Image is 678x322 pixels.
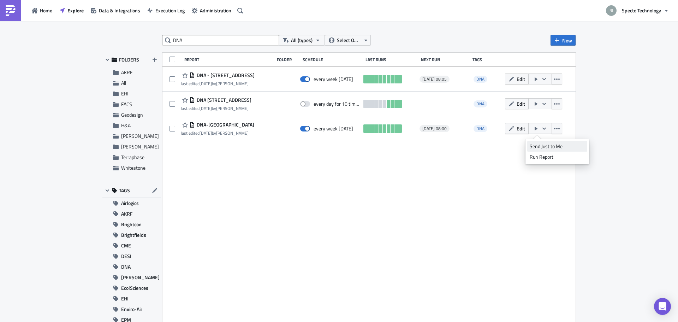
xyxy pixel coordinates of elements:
span: Administration [200,7,231,14]
span: Brightfields [121,230,146,240]
span: DNA [474,125,487,132]
button: Execution Log [144,5,188,16]
div: last edited by [PERSON_NAME] [181,81,255,86]
span: H&A [121,122,131,129]
div: every week on Monday [314,76,353,82]
span: DNA-Bronx Community College [195,122,254,128]
div: Run Report [530,153,585,160]
div: Folder [277,57,299,62]
div: last edited by [PERSON_NAME] [181,130,254,136]
span: DNA 10 W 66th Street [195,97,251,103]
time: 2025-06-30T14:47:44Z [200,130,212,136]
div: Report [184,57,273,62]
span: Explore [67,7,84,14]
span: Specto Technology [622,7,661,14]
button: Edit [505,98,529,109]
span: New [562,37,572,44]
span: DNA [476,125,484,132]
span: AKRF [121,69,132,76]
input: Search Reports [162,35,279,46]
button: Edit [505,123,529,134]
span: All (types) [291,36,313,44]
button: All (types) [279,35,325,46]
button: Administration [188,5,235,16]
img: Avatar [605,5,617,17]
button: Enviro-Air [102,304,161,315]
span: [PERSON_NAME] [121,272,160,283]
span: [DATE] 08:00 [422,126,447,131]
div: last edited by [PERSON_NAME] [181,106,251,111]
span: Terraphase [121,153,144,161]
div: Send Just to Me [530,143,585,150]
button: Home [28,5,56,16]
button: CME [102,240,161,251]
span: Brightcon [121,219,142,230]
div: Next Run [421,57,469,62]
span: Pennino [121,132,159,140]
span: Home [40,7,52,14]
span: DNA [476,100,484,107]
span: Enviro-Air [121,304,142,315]
span: Edit [517,75,525,83]
span: FOLDERS [119,57,139,63]
span: Edit [517,100,525,107]
button: EcolSciences [102,283,161,293]
button: New [551,35,576,46]
div: Open Intercom Messenger [654,298,671,315]
button: Select Owner [325,35,371,46]
time: 2025-07-28T19:33:15Z [200,80,212,87]
span: Whitestone [121,164,145,171]
span: Saltus [121,143,159,150]
button: Airlogics [102,198,161,209]
button: [PERSON_NAME] [102,272,161,283]
button: DNA [102,262,161,272]
button: Explore [56,5,87,16]
span: DNA - 10 Columbus Circle [195,72,255,78]
span: Execution Log [155,7,185,14]
span: AKRF [121,209,132,219]
button: Brightfields [102,230,161,240]
div: every day for 10 times [314,101,360,107]
button: DESI [102,251,161,262]
span: DNA [476,76,484,82]
button: Specto Technology [602,3,673,18]
div: every week on Monday [314,125,353,132]
button: Brightcon [102,219,161,230]
span: CME [121,240,131,251]
span: Edit [517,125,525,132]
span: Select Owner [337,36,361,44]
div: Tags [472,57,502,62]
button: Data & Integrations [87,5,144,16]
span: FACS [121,100,132,108]
button: AKRF [102,209,161,219]
span: EcolSciences [121,283,148,293]
span: Geodesign [121,111,143,118]
img: PushMetrics [5,5,16,16]
span: [DATE] 08:05 [422,76,447,82]
button: EHI [102,293,161,304]
span: Airlogics [121,198,139,209]
span: TAGS [119,187,130,194]
span: DNA [474,76,487,83]
span: EHI [121,90,128,97]
div: Schedule [303,57,362,62]
time: 2025-06-23T17:27:05Z [200,105,212,112]
span: EHI [121,293,129,304]
span: DNA [474,100,487,107]
span: DNA [121,262,131,272]
button: Edit [505,74,529,84]
span: All [121,79,126,87]
span: Data & Integrations [99,7,140,14]
div: Last Runs [365,57,417,62]
span: DESI [121,251,131,262]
